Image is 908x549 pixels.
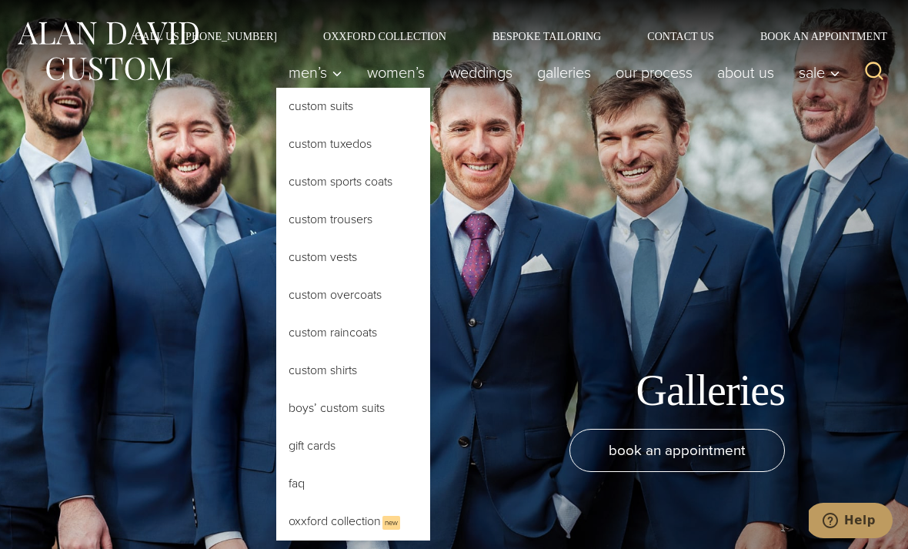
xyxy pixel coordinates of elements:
[705,57,786,88] a: About Us
[276,126,430,162] a: Custom Tuxedos
[609,439,746,461] span: book an appointment
[856,54,893,91] button: View Search Form
[276,465,430,502] a: FAQ
[300,31,469,42] a: Oxxford Collection
[525,57,603,88] a: Galleries
[786,57,848,88] button: Child menu of Sale
[469,31,624,42] a: Bespoke Tailoring
[112,31,893,42] nav: Secondary Navigation
[355,57,437,88] a: Women’s
[276,427,430,464] a: Gift Cards
[636,365,786,417] h1: Galleries
[276,276,430,313] a: Custom Overcoats
[15,17,200,85] img: Alan David Custom
[737,31,893,42] a: Book an Appointment
[276,314,430,351] a: Custom Raincoats
[603,57,705,88] a: Our Process
[276,57,355,88] button: Child menu of Men’s
[437,57,525,88] a: weddings
[809,503,893,541] iframe: Opens a widget where you can chat to one of our agents
[276,390,430,427] a: Boys’ Custom Suits
[382,516,400,530] span: New
[276,352,430,389] a: Custom Shirts
[276,503,430,541] a: Oxxford CollectionNew
[276,57,848,88] nav: Primary Navigation
[569,429,785,472] a: book an appointment
[276,88,430,125] a: Custom Suits
[276,163,430,200] a: Custom Sports Coats
[276,239,430,276] a: Custom Vests
[276,201,430,238] a: Custom Trousers
[112,31,300,42] a: Call Us [PHONE_NUMBER]
[624,31,737,42] a: Contact Us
